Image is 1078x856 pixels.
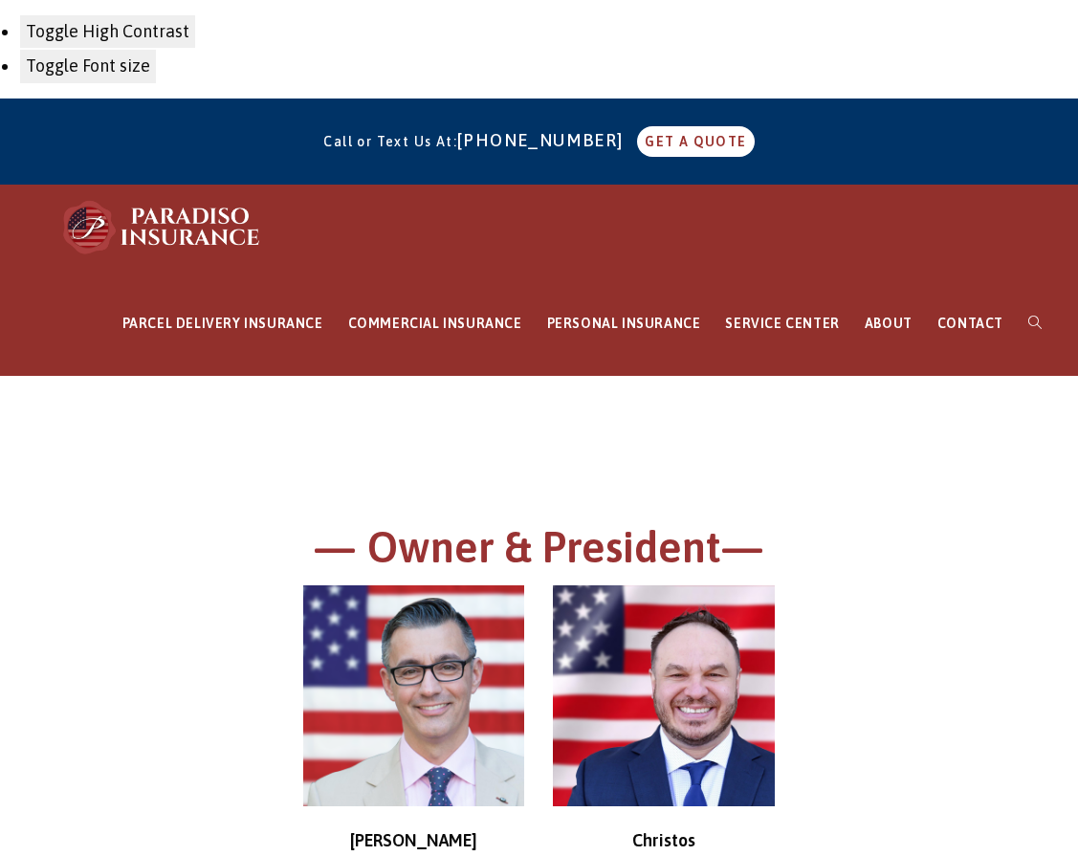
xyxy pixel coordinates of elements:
[547,316,701,331] span: PERSONAL INSURANCE
[637,126,754,157] a: GET A QUOTE
[457,130,633,150] a: [PHONE_NUMBER]
[852,271,925,377] a: ABOUT
[632,830,695,850] strong: Christos
[348,316,522,331] span: COMMERCIAL INSURANCE
[54,519,1023,585] h1: — Owner & President—
[535,271,714,377] a: PERSONAL INSURANCE
[553,585,774,806] img: Christos_500x500
[19,14,196,49] button: Toggle High Contrast
[26,21,189,41] span: Toggle High Contrast
[19,49,157,83] button: Toggle Font size
[937,316,1003,331] span: CONTACT
[26,55,150,76] span: Toggle Font size
[350,830,477,850] strong: [PERSON_NAME]
[925,271,1016,377] a: CONTACT
[323,134,457,149] span: Call or Text Us At:
[57,199,268,256] img: Paradiso Insurance
[336,271,535,377] a: COMMERCIAL INSURANCE
[122,316,323,331] span: PARCEL DELIVERY INSURANCE
[713,271,851,377] a: SERVICE CENTER
[110,271,336,377] a: PARCEL DELIVERY INSURANCE
[303,585,524,806] img: chris-500x500 (1)
[725,316,839,331] span: SERVICE CENTER
[865,316,913,331] span: ABOUT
